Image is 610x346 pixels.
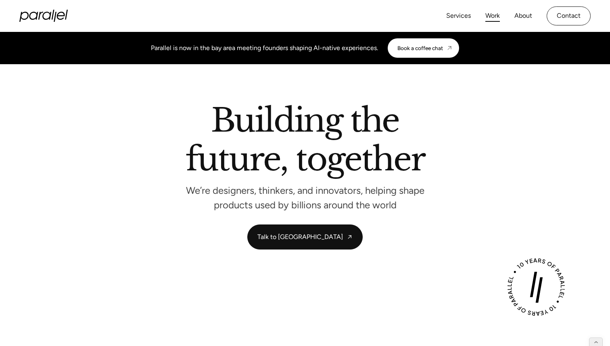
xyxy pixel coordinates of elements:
[184,187,426,208] p: We’re designers, thinkers, and innovators, helping shape products used by billions around the world
[547,6,591,25] a: Contact
[514,10,532,22] a: About
[397,45,443,51] div: Book a coffee chat
[446,10,471,22] a: Services
[186,105,425,178] h2: Building the future, together
[151,43,378,53] div: Parallel is now in the bay area meeting founders shaping AI-native experiences.
[388,38,459,58] a: Book a coffee chat
[485,10,500,22] a: Work
[446,45,453,51] img: CTA arrow image
[19,10,68,22] a: home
